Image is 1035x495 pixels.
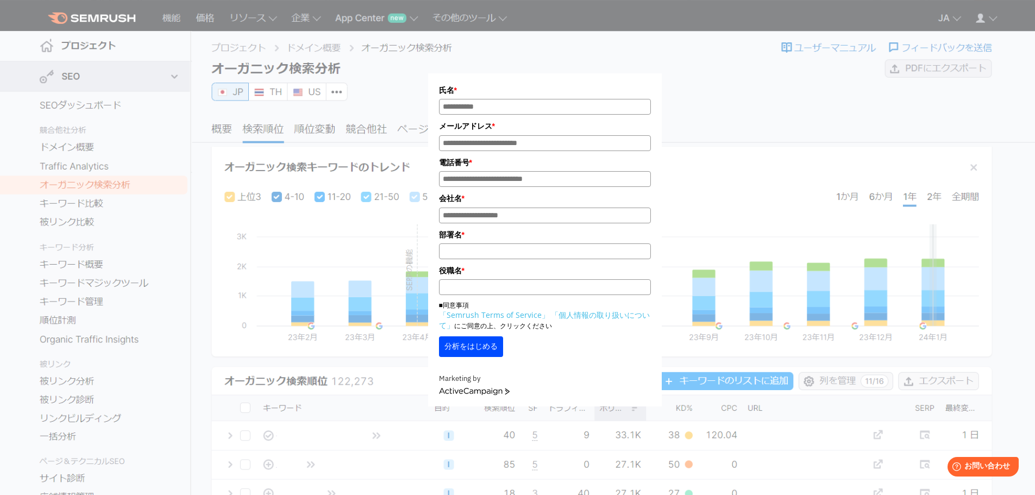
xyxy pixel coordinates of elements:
[439,373,651,385] div: Marketing by
[439,336,503,357] button: 分析をはじめる
[439,310,549,320] a: 「Semrush Terms of Service」
[938,453,1023,483] iframe: Help widget launcher
[439,120,651,132] label: メールアドレス
[439,265,651,277] label: 役職名
[439,310,650,330] a: 「個人情報の取り扱いについて」
[439,300,651,331] p: ■同意事項 にご同意の上、クリックください
[439,156,651,168] label: 電話番号
[439,84,651,96] label: 氏名
[439,229,651,241] label: 部署名
[439,192,651,204] label: 会社名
